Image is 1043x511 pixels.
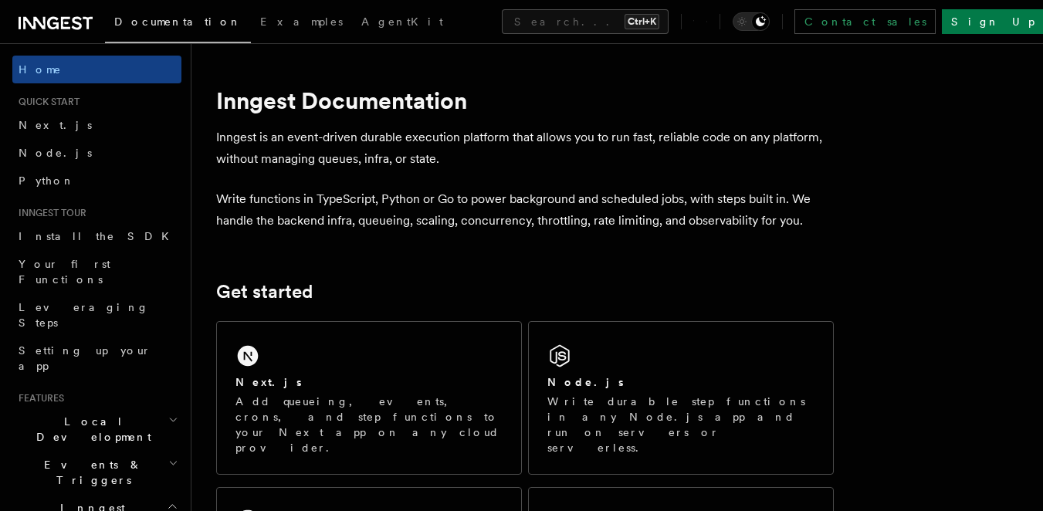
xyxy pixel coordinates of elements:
span: Python [19,174,75,187]
span: Node.js [19,147,92,159]
a: AgentKit [352,5,452,42]
p: Write durable step functions in any Node.js app and run on servers or serverless. [547,394,814,455]
span: Setting up your app [19,344,151,372]
p: Add queueing, events, crons, and step functions to your Next app on any cloud provider. [235,394,503,455]
span: AgentKit [361,15,443,28]
span: Home [19,62,62,77]
a: Home [12,56,181,83]
a: Leveraging Steps [12,293,181,337]
a: Contact sales [794,9,936,34]
a: Install the SDK [12,222,181,250]
span: Next.js [19,119,92,131]
h1: Inngest Documentation [216,86,834,114]
span: Install the SDK [19,230,178,242]
p: Write functions in TypeScript, Python or Go to power background and scheduled jobs, with steps bu... [216,188,834,232]
button: Local Development [12,408,181,451]
span: Leveraging Steps [19,301,149,329]
span: Local Development [12,414,168,445]
a: Python [12,167,181,195]
span: Inngest tour [12,207,86,219]
a: Setting up your app [12,337,181,380]
a: Get started [216,281,313,303]
a: Documentation [105,5,251,43]
a: Your first Functions [12,250,181,293]
span: Your first Functions [19,258,110,286]
span: Quick start [12,96,80,108]
h2: Next.js [235,374,302,390]
p: Inngest is an event-driven durable execution platform that allows you to run fast, reliable code ... [216,127,834,170]
a: Examples [251,5,352,42]
h2: Node.js [547,374,624,390]
a: Next.jsAdd queueing, events, crons, and step functions to your Next app on any cloud provider. [216,321,522,475]
a: Next.js [12,111,181,139]
a: Node.jsWrite durable step functions in any Node.js app and run on servers or serverless. [528,321,834,475]
button: Toggle dark mode [733,12,770,31]
span: Examples [260,15,343,28]
button: Search...Ctrl+K [502,9,669,34]
span: Events & Triggers [12,457,168,488]
kbd: Ctrl+K [625,14,659,29]
span: Features [12,392,64,404]
a: Node.js [12,139,181,167]
span: Documentation [114,15,242,28]
button: Events & Triggers [12,451,181,494]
